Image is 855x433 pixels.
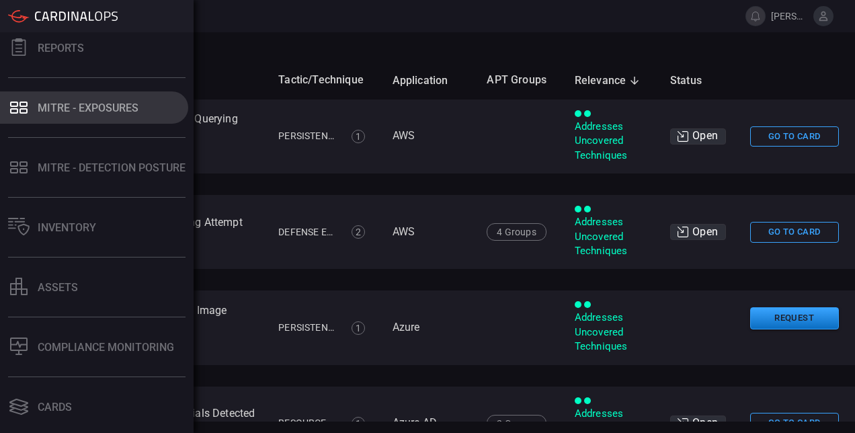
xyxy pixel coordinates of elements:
div: Addresses Uncovered Techniques [575,215,649,258]
div: MITRE - Exposures [38,102,138,114]
div: Reports [38,42,84,54]
div: MITRE - Detection Posture [38,161,186,174]
th: Tactic/Technique [268,61,381,100]
div: Compliance Monitoring [38,341,174,354]
button: Go To Card [750,222,839,243]
span: Application [393,73,466,89]
span: Status [670,73,719,89]
button: Go To Card [750,126,839,147]
div: Open [670,224,726,240]
div: Persistence [278,321,337,335]
div: 4 Groups [487,223,546,241]
div: Persistence [278,129,337,143]
div: 1 [352,130,365,143]
div: Inventory [38,221,96,234]
div: 2 [352,225,365,239]
div: 2 Groups [487,415,546,432]
button: Request [750,307,839,329]
div: Defense Evasion [278,225,337,239]
td: AWS [382,195,477,269]
div: Addresses Uncovered Techniques [575,120,649,163]
div: assets [38,281,78,294]
div: Open [670,128,726,145]
th: APT Groups [476,61,563,100]
div: 1 [352,321,365,335]
td: AWS [382,100,477,173]
div: Resource Development [278,416,337,430]
div: Cards [38,401,72,414]
div: Open [670,416,726,432]
div: Addresses Uncovered Techniques [575,311,649,354]
td: Azure [382,290,477,364]
span: [PERSON_NAME].[PERSON_NAME] [771,11,808,22]
div: 1 [352,417,365,430]
span: Relevance [575,73,644,89]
